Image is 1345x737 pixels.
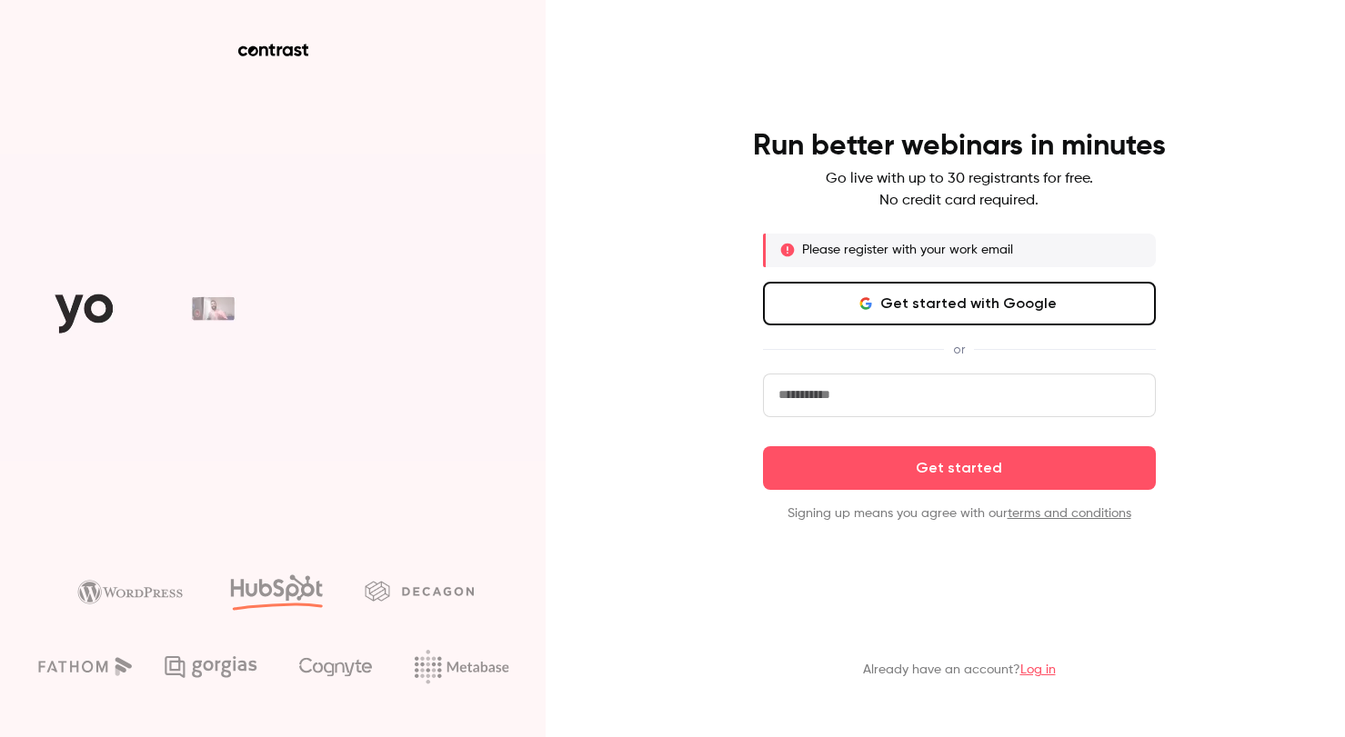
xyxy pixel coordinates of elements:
[1008,507,1131,520] a: terms and conditions
[763,282,1156,325] button: Get started with Google
[863,661,1056,679] p: Already have an account?
[944,340,974,359] span: or
[365,581,474,601] img: decagon
[763,504,1156,523] p: Signing up means you agree with our
[802,241,1013,259] p: Please register with your work email
[763,446,1156,490] button: Get started
[1020,663,1056,676] a: Log in
[826,168,1093,212] p: Go live with up to 30 registrants for free. No credit card required.
[753,128,1166,164] h4: Run better webinars in minutes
